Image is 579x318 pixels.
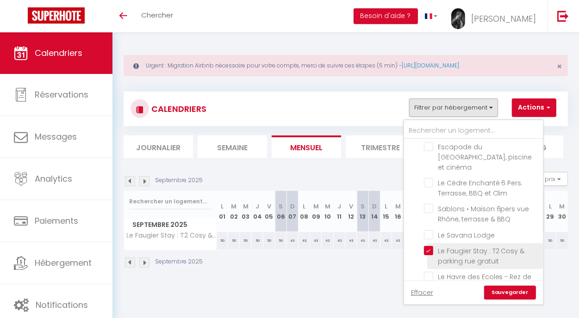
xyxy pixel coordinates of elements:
th: 15 [380,191,392,232]
th: 16 [392,191,404,232]
span: Le Faugier Stay : T2 Cosy & parking rue gratuit [438,246,525,266]
th: 14 [369,191,380,232]
span: Paiements [35,215,78,226]
th: 05 [263,191,275,232]
abbr: M [395,202,401,211]
div: 43 [334,232,345,249]
a: Effacer [411,287,433,298]
div: Urgent : Migration Airbnb nécessaire pour votre compte, merci de suivre ces étapes (5 min) - [124,55,568,76]
abbr: S [279,202,283,211]
div: 50 [217,232,228,249]
div: 50 [251,232,263,249]
button: Close [557,62,562,71]
abbr: S [361,202,365,211]
div: 50 [544,232,556,249]
img: ... [451,8,465,29]
abbr: M [325,202,330,211]
p: Septembre 2025 [155,257,203,266]
li: Trimestre [346,135,415,158]
th: 13 [357,191,368,232]
span: Chercher [141,10,173,20]
li: Semaine [198,135,267,158]
th: 01 [217,191,228,232]
th: 12 [345,191,357,232]
abbr: J [255,202,259,211]
th: 02 [228,191,240,232]
abbr: L [221,202,224,211]
abbr: D [372,202,377,211]
div: 50 [556,232,568,249]
div: 43 [357,232,368,249]
span: [PERSON_NAME] [471,13,536,24]
span: Réservations [35,89,88,100]
abbr: L [549,202,552,211]
div: 43 [310,232,322,249]
th: 03 [240,191,251,232]
abbr: V [349,202,353,211]
abbr: L [385,202,388,211]
span: × [557,61,562,72]
div: 43 [286,232,298,249]
div: 43 [369,232,380,249]
span: Calendriers [35,47,82,59]
div: 43 [299,232,310,249]
button: Filtrer par hébergement [409,98,498,117]
th: 07 [286,191,298,232]
abbr: J [337,202,341,211]
span: Notifications [36,299,88,311]
span: Escapade du [GEOGRAPHIC_DATA], piscine et cinéma [438,142,532,172]
img: logout [557,10,569,22]
abbr: L [303,202,305,211]
li: Journalier [124,135,193,158]
abbr: M [231,202,237,211]
th: 06 [275,191,286,232]
div: 43 [380,232,392,249]
span: Septembre 2025 [124,218,216,232]
th: 10 [322,191,333,232]
div: Filtrer par hébergement [403,119,544,305]
div: 50 [275,232,286,249]
abbr: M [560,202,565,211]
abbr: D [290,202,295,211]
div: 50 [228,232,240,249]
li: Mensuel [272,135,341,158]
button: Besoin d'aide ? [354,8,418,24]
th: 04 [251,191,263,232]
span: Messages [35,131,77,142]
input: Rechercher un logement... [129,193,211,210]
h3: CALENDRIERS [149,98,206,119]
div: 50 [240,232,251,249]
div: 43 [392,232,404,249]
p: Septembre 2025 [155,176,203,185]
abbr: M [313,202,319,211]
span: Le Cèdre Enchanté 6 Pers. Terrasse, BBQ et Clim [438,178,523,198]
th: 29 [544,191,556,232]
a: [URL][DOMAIN_NAME] [402,61,459,69]
div: 50 [263,232,275,249]
abbr: V [267,202,271,211]
a: Sauvegarder [484,286,536,300]
span: Analytics [35,173,72,184]
th: 30 [556,191,568,232]
th: 09 [310,191,322,232]
div: 43 [322,232,333,249]
abbr: M [243,202,249,211]
div: 43 [345,232,357,249]
span: Hébergement [35,257,92,269]
th: 08 [299,191,310,232]
input: Rechercher un logement... [404,122,543,139]
img: Super Booking [28,7,85,24]
span: Le Faugier Stay : T2 Cosy & parking rue gratuit [125,232,218,239]
th: 11 [334,191,345,232]
button: Actions [512,98,556,117]
span: Sablons • Maison 6pers vue Rhône, terrasse & BBQ [438,204,529,224]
